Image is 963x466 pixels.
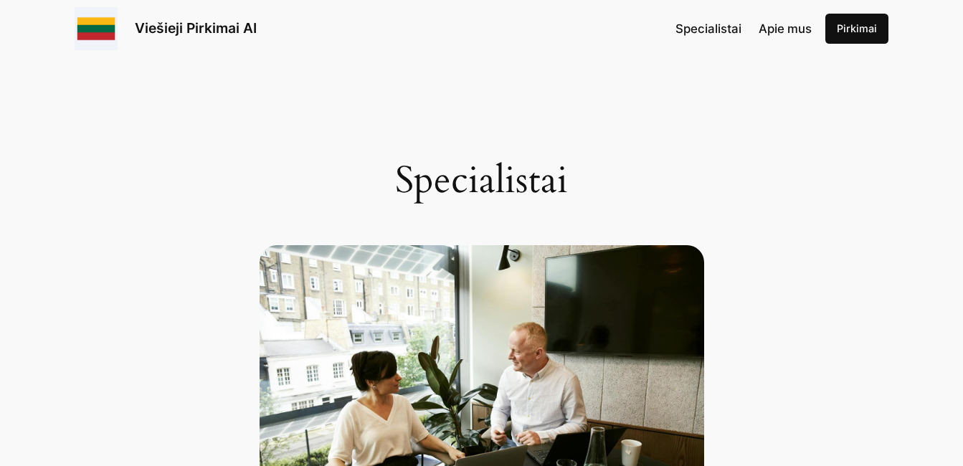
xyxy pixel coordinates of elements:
[675,19,812,38] nav: Navigation
[759,19,812,38] a: Apie mus
[135,19,257,37] a: Viešieji Pirkimai AI
[260,159,704,202] h1: Specialistai
[675,22,741,36] span: Specialistai
[759,22,812,36] span: Apie mus
[825,14,888,44] a: Pirkimai
[675,19,741,38] a: Specialistai
[75,7,118,50] img: Viešieji pirkimai logo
